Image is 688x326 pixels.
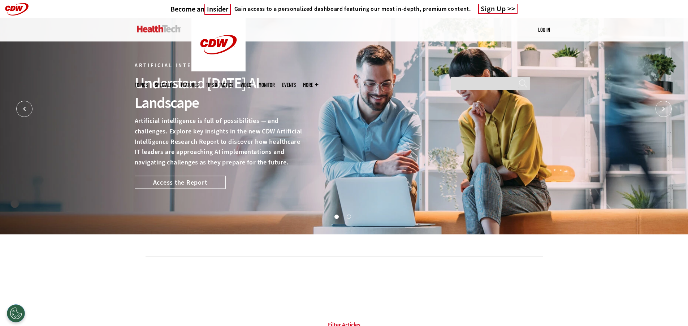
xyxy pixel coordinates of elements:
[334,215,338,218] button: 1 of 2
[213,267,476,300] iframe: advertisement
[303,82,318,88] span: More
[181,82,199,88] a: Features
[191,18,246,71] img: Home
[234,5,471,13] h4: Gain access to a personalized dashboard featuring our most in-depth, premium content.
[259,82,275,88] a: MonITor
[135,74,302,113] div: Understand [DATE] AI Landscape
[347,215,350,218] button: 2 of 2
[170,5,231,14] a: Become anInsider
[538,26,550,33] a: Log in
[231,5,471,13] a: Gain access to a personalized dashboard featuring our most in-depth, premium content.
[155,82,174,88] span: Specialty
[7,304,25,322] button: Open Preferences
[191,66,246,73] a: CDW
[135,82,148,88] span: Topics
[170,5,231,14] h3: Become an
[204,4,231,15] span: Insider
[241,82,251,88] a: Video
[282,82,296,88] a: Events
[206,82,233,88] a: Tips & Tactics
[655,101,672,117] button: Next
[16,101,33,117] button: Prev
[7,304,25,322] div: Cookies Settings
[478,4,518,14] a: Sign Up
[135,116,302,168] p: Artificial intelligence is full of possibilities — and challenges. Explore key insights in the ne...
[135,176,226,189] a: Access the Report
[137,25,181,32] img: Home
[538,26,550,34] div: User menu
